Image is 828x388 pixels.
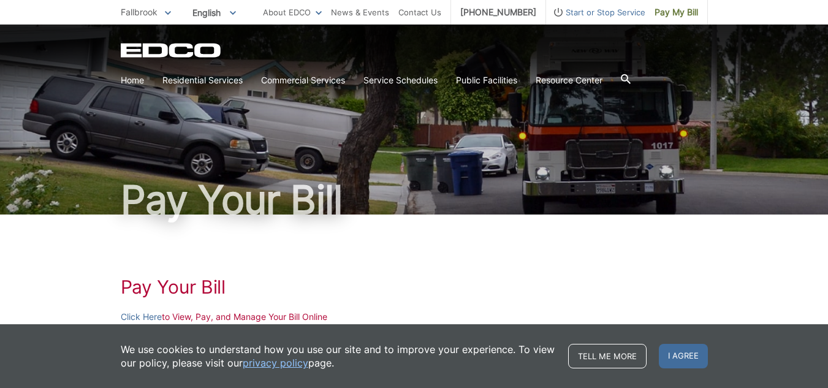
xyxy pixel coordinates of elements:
[121,7,158,17] span: Fallbrook
[536,74,602,87] a: Resource Center
[331,6,389,19] a: News & Events
[121,343,556,370] p: We use cookies to understand how you use our site and to improve your experience. To view our pol...
[363,74,438,87] a: Service Schedules
[121,276,708,298] h1: Pay Your Bill
[261,74,345,87] a: Commercial Services
[456,74,517,87] a: Public Facilities
[121,43,222,58] a: EDCD logo. Return to the homepage.
[398,6,441,19] a: Contact Us
[655,6,698,19] span: Pay My Bill
[568,344,647,368] a: Tell me more
[263,6,322,19] a: About EDCO
[121,180,708,219] h1: Pay Your Bill
[183,2,245,23] span: English
[659,344,708,368] span: I agree
[243,356,308,370] a: privacy policy
[121,74,144,87] a: Home
[121,310,162,324] a: Click Here
[121,310,708,324] p: to View, Pay, and Manage Your Bill Online
[162,74,243,87] a: Residential Services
